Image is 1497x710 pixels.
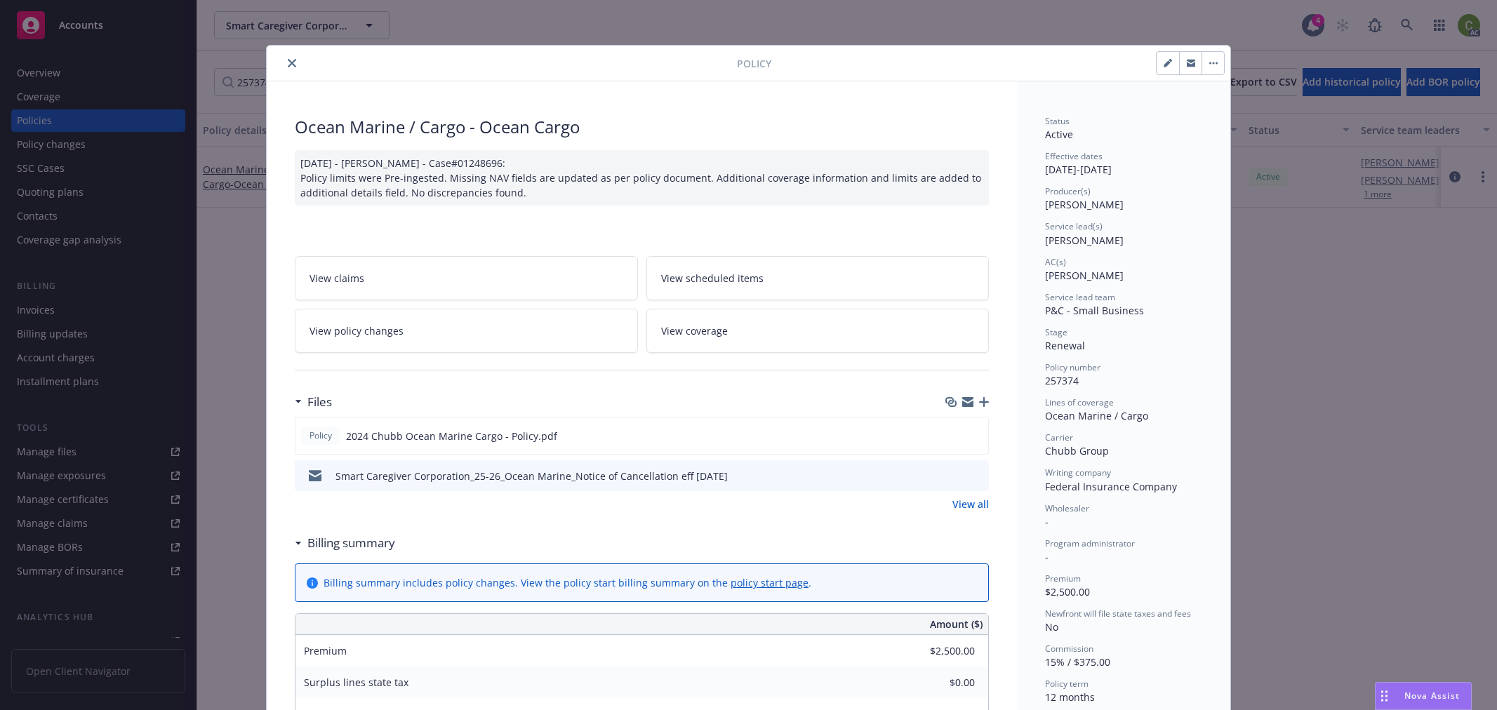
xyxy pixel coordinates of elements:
div: Ocean Marine / Cargo - Ocean Cargo [295,115,989,139]
span: View scheduled items [661,271,764,286]
span: Writing company [1045,467,1111,478]
span: Policy term [1045,678,1089,690]
div: [DATE] - [DATE] [1045,150,1202,177]
h3: Files [307,393,332,411]
span: Service lead team [1045,291,1115,303]
span: 15% / $375.00 [1045,655,1110,669]
span: Producer(s) [1045,185,1091,197]
span: Lines of coverage [1045,396,1114,408]
h3: Billing summary [307,534,395,552]
span: Newfront will file state taxes and fees [1045,608,1191,619]
button: close [284,55,300,72]
span: Nova Assist [1404,690,1460,702]
a: View policy changes [295,309,638,353]
a: View claims [295,256,638,300]
div: Billing summary includes policy changes. View the policy start billing summary on the . [324,575,811,590]
span: P&C - Small Business [1045,304,1144,317]
button: Nova Assist [1375,682,1472,710]
div: Drag to move [1376,683,1393,709]
span: 2024 Chubb Ocean Marine Cargo - Policy.pdf [346,429,557,443]
span: - [1045,550,1049,563]
span: View coverage [661,323,728,338]
span: Stage [1045,326,1067,338]
span: Renewal [1045,339,1085,352]
span: Chubb Group [1045,444,1109,457]
span: $2,500.00 [1045,585,1090,598]
span: Premium [304,644,347,657]
span: 257374 [1045,374,1079,387]
span: [PERSON_NAME] [1045,269,1124,282]
span: Wholesaler [1045,502,1089,514]
span: Active [1045,128,1073,141]
span: Status [1045,115,1070,127]
div: Smart Caregiver Corporation_25-26_Ocean Marine_Notice of Cancellation eff [DATE] [335,469,728,483]
div: Billing summary [295,534,395,552]
span: Federal Insurance Company [1045,480,1177,493]
span: View policy changes [310,323,404,338]
span: Policy [737,56,771,71]
span: Premium [1045,572,1081,584]
span: No [1045,620,1058,634]
a: View scheduled items [646,256,990,300]
button: download file [947,429,959,443]
span: Carrier [1045,431,1073,443]
a: View all [952,497,989,511]
span: Effective dates [1045,150,1103,162]
span: Amount ($) [930,617,983,631]
span: Program administrator [1045,537,1135,549]
span: Ocean Marine / Cargo [1045,409,1148,422]
div: [DATE] - [PERSON_NAME] - Case#01248696: Policy limits were Pre-ingested. Missing NAV fields are u... [295,150,989,206]
button: preview file [971,469,983,483]
a: policy start page [731,576,809,589]
span: Surplus lines state tax [304,676,408,689]
span: View claims [310,271,364,286]
button: preview file [970,429,983,443]
span: Service lead(s) [1045,220,1103,232]
div: Files [295,393,332,411]
a: View coverage [646,309,990,353]
span: [PERSON_NAME] [1045,198,1124,211]
span: Policy [307,429,335,442]
button: download file [948,469,959,483]
span: 12 months [1045,690,1095,704]
input: 0.00 [892,672,983,693]
input: 0.00 [892,641,983,662]
span: Commission [1045,643,1093,655]
span: AC(s) [1045,256,1066,268]
span: - [1045,515,1049,528]
span: Policy number [1045,361,1100,373]
span: [PERSON_NAME] [1045,234,1124,247]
